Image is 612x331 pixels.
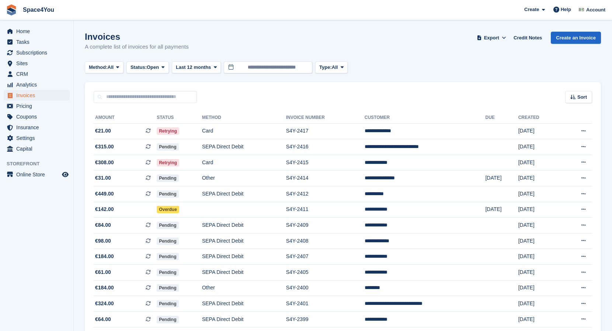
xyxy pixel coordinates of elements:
[95,221,111,229] span: €84.00
[202,280,286,296] td: Other
[157,143,178,151] span: Pending
[551,32,601,44] a: Create an Invoice
[157,316,178,323] span: Pending
[518,233,561,249] td: [DATE]
[4,58,70,68] a: menu
[16,58,60,68] span: Sites
[157,112,202,124] th: Status
[484,34,499,42] span: Export
[286,112,365,124] th: Invoice Number
[4,112,70,122] a: menu
[157,300,178,307] span: Pending
[577,94,587,101] span: Sort
[286,249,365,265] td: S4Y-2407
[286,202,365,218] td: S4Y-2411
[20,4,57,16] a: Space4You
[95,205,114,213] span: €142.00
[157,159,179,166] span: Retrying
[85,43,189,51] p: A complete list of invoices for all payments
[157,175,178,182] span: Pending
[95,237,111,245] span: €98.00
[89,64,108,71] span: Method:
[561,6,571,13] span: Help
[518,112,561,124] th: Created
[95,300,114,307] span: €324.00
[16,47,60,58] span: Subscriptions
[85,61,124,74] button: Method: All
[16,144,60,154] span: Capital
[95,159,114,166] span: €308.00
[202,311,286,327] td: SEPA Direct Debit
[6,4,17,15] img: stora-icon-8386f47178a22dfd0bd8f6a31ec36ba5ce8667c1dd55bd0f319d3a0aa187defe.svg
[286,296,365,312] td: S4Y-2401
[286,123,365,139] td: S4Y-2417
[202,112,286,124] th: Method
[172,61,221,74] button: Last 12 months
[518,186,561,202] td: [DATE]
[16,80,60,90] span: Analytics
[61,170,70,179] a: Preview store
[108,64,114,71] span: All
[518,170,561,186] td: [DATE]
[126,61,169,74] button: Status: Open
[16,169,60,180] span: Online Store
[518,249,561,265] td: [DATE]
[202,123,286,139] td: Card
[95,316,111,323] span: €64.00
[4,101,70,111] a: menu
[16,26,60,36] span: Home
[286,218,365,233] td: S4Y-2409
[286,311,365,327] td: S4Y-2399
[485,170,518,186] td: [DATE]
[202,218,286,233] td: SEPA Direct Debit
[524,6,539,13] span: Create
[4,80,70,90] a: menu
[202,296,286,312] td: SEPA Direct Debit
[4,144,70,154] a: menu
[518,218,561,233] td: [DATE]
[286,139,365,155] td: S4Y-2416
[518,123,561,139] td: [DATE]
[94,112,157,124] th: Amount
[4,69,70,79] a: menu
[202,170,286,186] td: Other
[176,64,211,71] span: Last 12 months
[518,155,561,170] td: [DATE]
[4,133,70,143] a: menu
[286,280,365,296] td: S4Y-2400
[16,69,60,79] span: CRM
[202,249,286,265] td: SEPA Direct Debit
[95,253,114,260] span: €184.00
[518,265,561,281] td: [DATE]
[16,122,60,133] span: Insurance
[95,127,111,135] span: €21.00
[518,202,561,218] td: [DATE]
[475,32,508,44] button: Export
[202,155,286,170] td: Card
[4,47,70,58] a: menu
[16,37,60,47] span: Tasks
[95,268,111,276] span: €61.00
[4,37,70,47] a: menu
[16,90,60,101] span: Invoices
[365,112,486,124] th: Customer
[4,169,70,180] a: menu
[4,26,70,36] a: menu
[286,155,365,170] td: S4Y-2415
[16,133,60,143] span: Settings
[157,190,178,198] span: Pending
[485,112,518,124] th: Due
[319,64,332,71] span: Type:
[16,112,60,122] span: Coupons
[157,253,178,260] span: Pending
[518,280,561,296] td: [DATE]
[518,139,561,155] td: [DATE]
[147,64,159,71] span: Open
[332,64,338,71] span: All
[518,296,561,312] td: [DATE]
[131,64,147,71] span: Status:
[202,233,286,249] td: SEPA Direct Debit
[4,90,70,101] a: menu
[286,233,365,249] td: S4Y-2408
[85,32,189,42] h1: Invoices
